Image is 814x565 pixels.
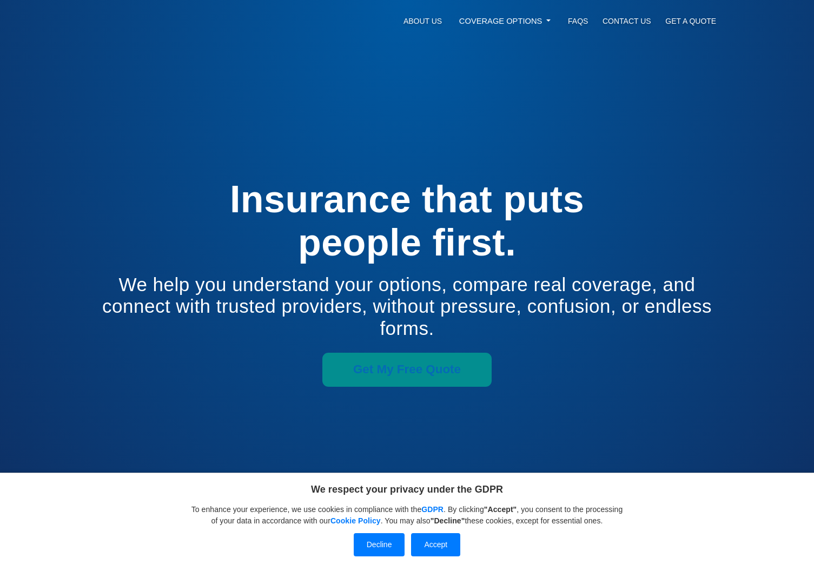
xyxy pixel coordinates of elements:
[191,504,624,527] p: To enhance your experience, we use cookies in compliance with the . By clicking , you consent to ...
[411,533,460,556] button: Accept
[658,11,723,31] a: Get a Quote
[330,516,381,525] a: Cookie Policy
[561,11,595,31] a: FAQs
[431,516,465,525] strong: "Decline"
[449,11,560,31] a: Coverage Options
[595,11,658,31] a: Contact Us
[353,362,461,376] span: Get My Free Quote
[354,533,405,556] button: Decline
[191,482,624,497] p: We respect your privacy under the GDPR
[396,11,449,31] a: About Us
[421,505,444,514] a: GDPR
[322,353,492,387] button: Get My Free Quote
[82,274,732,339] h2: We help you understand your options, compare real coverage, and connect with trusted providers, w...
[484,505,517,514] strong: "Accept"
[82,178,732,265] h1: Insurance that puts people first.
